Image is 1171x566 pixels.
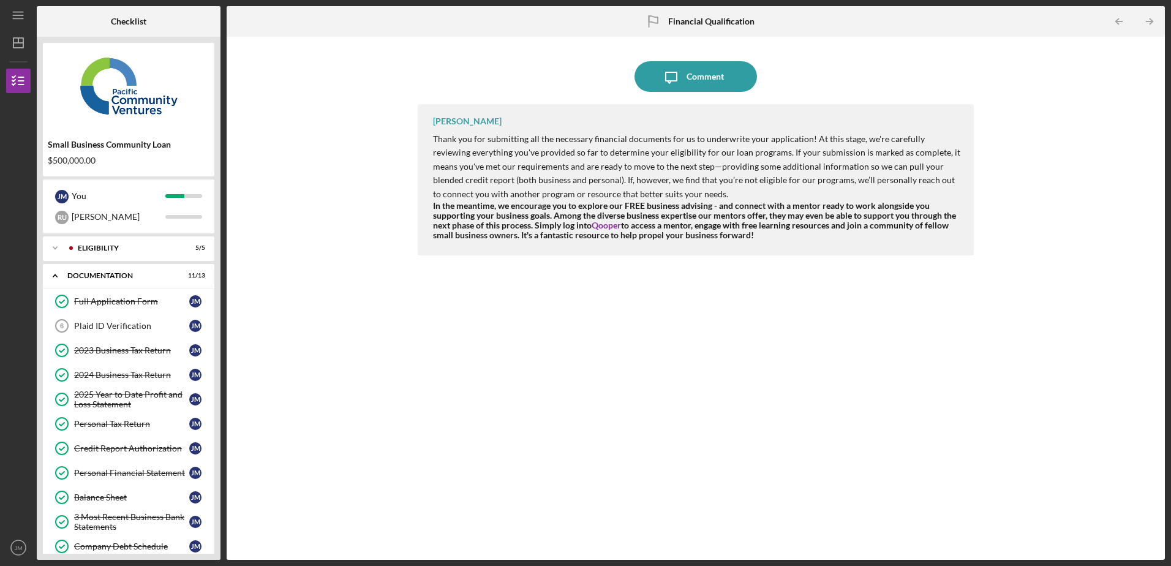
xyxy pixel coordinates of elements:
div: Company Debt Schedule [74,541,189,551]
div: Documentation [67,272,175,279]
div: 2023 Business Tax Return [74,345,189,355]
img: Product logo [43,49,214,123]
div: Eligibility [78,244,175,252]
div: 3 Most Recent Business Bank Statements [74,512,189,532]
a: 2024 Business Tax ReturnJM [49,363,208,387]
p: Thank you for submitting all the necessary financial documents for us to underwrite your applicat... [433,132,961,201]
div: J M [189,491,201,504]
a: 2025 Year to Date Profit and Loss StatementJM [49,387,208,412]
div: 11 / 13 [183,272,205,279]
div: J M [189,344,201,357]
a: Full Application FormJM [49,289,208,314]
div: Full Application Form [74,296,189,306]
a: 6Plaid ID VerificationJM [49,314,208,338]
div: Credit Report Authorization [74,443,189,453]
div: Plaid ID Verification [74,321,189,331]
a: 2023 Business Tax ReturnJM [49,338,208,363]
div: 2024 Business Tax Return [74,370,189,380]
div: J M [55,190,69,203]
div: You [72,186,165,206]
div: Balance Sheet [74,492,189,502]
div: J M [189,516,201,528]
div: J M [189,393,201,406]
div: Personal Tax Return [74,419,189,429]
div: 5 / 5 [183,244,205,252]
div: Personal Financial Statement [74,468,189,478]
a: Personal Tax ReturnJM [49,412,208,436]
div: J M [189,369,201,381]
div: J M [189,320,201,332]
div: Comment [687,61,724,92]
div: $500,000.00 [48,156,209,165]
a: 3 Most Recent Business Bank StatementsJM [49,510,208,534]
button: Comment [634,61,757,92]
text: JM [15,545,23,551]
div: [PERSON_NAME] [72,206,165,227]
a: Company Debt ScheduleJM [49,534,208,559]
a: Credit Report AuthorizationJM [49,436,208,461]
a: Personal Financial StatementJM [49,461,208,485]
div: [PERSON_NAME] [433,116,502,126]
div: R U [55,211,69,224]
div: J M [189,442,201,455]
div: Small Business Community Loan [48,140,209,149]
b: Checklist [111,17,146,26]
tspan: 6 [60,322,64,330]
b: Financial Qualification [668,17,755,26]
div: J M [189,540,201,553]
strong: In the meantime, we encourage you to explore our FREE business advising - and connect with a ment... [433,200,956,240]
div: J M [189,467,201,479]
div: J M [189,418,201,430]
a: Qooper [592,220,621,230]
a: Balance SheetJM [49,485,208,510]
div: 2025 Year to Date Profit and Loss Statement [74,390,189,409]
div: J M [189,295,201,308]
button: JM [6,535,31,560]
